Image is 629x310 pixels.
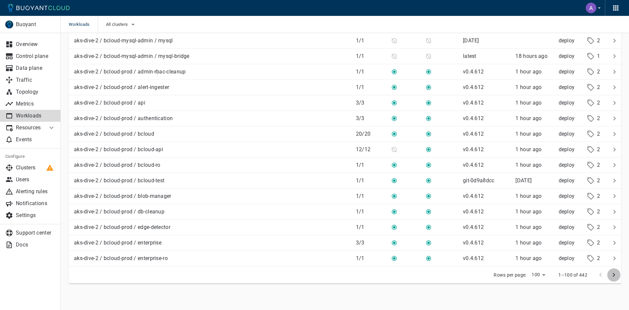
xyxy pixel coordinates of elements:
[597,255,600,262] p: 2
[16,53,55,60] p: Control plane
[597,100,600,106] p: 2
[74,115,173,122] p: aks-dive-2 / bcloud-prod / authentication
[515,255,542,261] span: Tue, 19 Aug 2025 15:53:55 GMT-5 / Tue, 19 Aug 2025 20:53:55 UTC
[597,208,600,215] p: 2
[586,113,608,123] div: 2
[356,53,386,60] p: 1 / 1
[463,84,484,90] p: v0.4.612
[16,230,55,236] p: Support center
[515,53,547,59] relative-time: 18 hours ago
[559,100,581,106] p: deploy
[463,131,484,137] p: v0.4.612
[16,112,55,119] p: Workloads
[356,115,386,122] p: 3 / 3
[16,164,55,171] p: Clusters
[515,208,542,215] relative-time: 1 hour ago
[597,240,600,246] p: 2
[463,100,484,106] p: v0.4.612
[515,84,542,90] span: Tue, 19 Aug 2025 15:54:08 GMT-5 / Tue, 19 Aug 2025 20:54:08 UTC
[515,240,542,246] span: Tue, 19 Aug 2025 15:53:55 GMT-5 / Tue, 19 Aug 2025 20:53:55 UTC
[16,21,55,28] p: Buoyant
[515,224,542,230] span: Tue, 19 Aug 2025 16:01:36 GMT-5 / Tue, 19 Aug 2025 21:01:36 UTC
[463,53,476,59] p: latest
[356,162,386,168] p: 1 / 1
[74,177,164,184] p: aks-dive-2 / bcloud-prod / bcloud-test
[356,208,386,215] p: 1 / 1
[515,146,542,153] span: Tue, 19 Aug 2025 15:53:56 GMT-5 / Tue, 19 Aug 2025 20:53:56 UTC
[16,65,55,71] p: Data plane
[515,131,542,137] span: Tue, 19 Aug 2025 15:53:50 GMT-5 / Tue, 19 Aug 2025 20:53:50 UTC
[356,177,386,184] p: 1 / 1
[463,146,484,153] p: v0.4.612
[74,193,171,199] p: aks-dive-2 / bcloud-prod / blob-manager
[16,77,55,83] p: Traffic
[463,37,479,44] p: [DATE]
[559,115,581,122] p: deploy
[356,240,386,246] p: 3 / 3
[16,101,55,107] p: Metrics
[586,253,608,263] div: 2
[515,53,547,59] span: Mon, 18 Aug 2025 23:14:05 GMT-5 / Tue, 19 Aug 2025 04:14:05 UTC
[16,188,55,195] p: Alerting rules
[515,115,542,121] span: Tue, 19 Aug 2025 15:53:58 GMT-5 / Tue, 19 Aug 2025 20:53:58 UTC
[106,22,129,27] span: All clusters
[106,20,137,29] button: All clusters
[515,162,542,168] relative-time: 1 hour ago
[597,68,600,75] p: 2
[559,53,581,60] p: deploy
[586,67,608,77] div: 2
[597,193,600,199] p: 2
[515,193,542,199] relative-time: 1 hour ago
[515,100,542,106] span: Tue, 19 Aug 2025 15:54:00 GMT-5 / Tue, 19 Aug 2025 20:54:00 UTC
[515,177,532,184] relative-time: [DATE]
[529,270,548,280] div: 100
[586,191,608,201] div: 2
[5,21,13,28] img: Buoyant
[558,272,587,278] p: 1–100 of 442
[74,100,145,106] p: aks-dive-2 / bcloud-prod / api
[463,255,484,261] p: v0.4.612
[597,53,600,60] p: 1
[586,3,596,13] img: Alejandro Pedraza
[74,37,173,44] p: aks-dive-2 / bcloud-mysql-admin / mysql
[515,240,542,246] relative-time: 1 hour ago
[597,224,600,231] p: 2
[586,160,608,170] div: 2
[559,68,581,75] p: deploy
[515,68,542,75] relative-time: 1 hour ago
[16,41,55,48] p: Overview
[463,177,495,184] p: git-0d9a8dcc
[586,207,608,217] div: 2
[356,68,386,75] p: 1 / 1
[586,36,608,46] div: 2
[597,177,600,184] p: 2
[463,208,484,215] p: v0.4.612
[559,255,581,262] p: deploy
[356,193,386,199] p: 1 / 1
[463,193,484,199] p: v0.4.612
[515,193,542,199] span: Tue, 19 Aug 2025 16:01:36 GMT-5 / Tue, 19 Aug 2025 21:01:36 UTC
[463,162,484,168] p: v0.4.612
[515,208,542,215] span: Tue, 19 Aug 2025 15:54:11 GMT-5 / Tue, 19 Aug 2025 20:54:11 UTC
[597,37,600,44] p: 2
[586,82,608,92] div: 2
[597,162,600,168] p: 2
[356,255,386,262] p: 1 / 1
[16,124,42,131] p: Resources
[74,146,163,153] p: aks-dive-2 / bcloud-prod / bcloud-api
[515,115,542,121] relative-time: 1 hour ago
[559,193,581,199] p: deploy
[16,89,55,95] p: Topology
[356,224,386,231] p: 1 / 1
[463,240,484,246] p: v0.4.612
[515,177,532,184] span: Tue, 29 Jul 2025 13:57:43 GMT-5 / Tue, 29 Jul 2025 18:57:43 UTC
[515,146,542,153] relative-time: 1 hour ago
[74,131,154,137] p: aks-dive-2 / bcloud-prod / bcloud
[597,84,600,91] p: 2
[597,146,600,153] p: 2
[74,162,160,168] p: aks-dive-2 / bcloud-prod / bcloud-ro
[586,145,608,155] div: 2
[515,255,542,261] relative-time: 1 hour ago
[586,98,608,108] div: 2
[463,115,484,121] p: v0.4.612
